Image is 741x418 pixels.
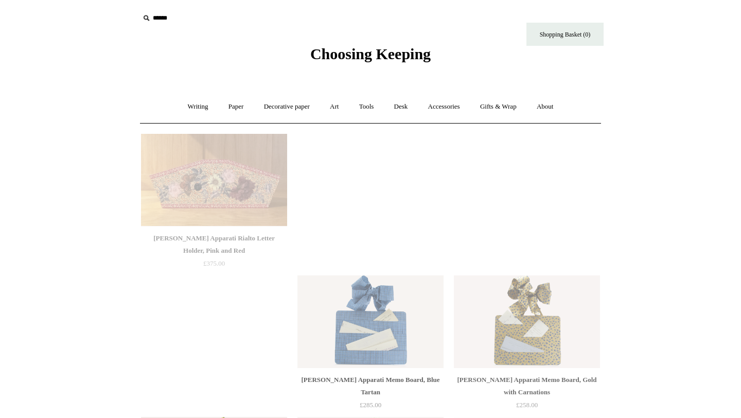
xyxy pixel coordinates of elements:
[310,45,431,62] span: Choosing Keeping
[141,134,287,227] img: Scanlon Apparati Rialto Letter Holder, Pink and Red
[255,93,319,120] a: Decorative paper
[516,401,538,409] span: £258.00
[526,23,604,46] a: Shopping Basket (0)
[219,93,253,120] a: Paper
[179,93,218,120] a: Writing
[471,93,526,120] a: Gifts & Wrap
[419,93,469,120] a: Accessories
[454,374,600,416] a: [PERSON_NAME] Apparati Memo Board, Gold with Carnations £258.00
[454,275,600,368] a: Scanlon Apparati Memo Board, Gold with Carnations Scanlon Apparati Memo Board, Gold with Carnations
[144,232,285,257] div: [PERSON_NAME] Apparati Rialto Letter Holder, Pink and Red
[360,401,381,409] span: £285.00
[385,93,417,120] a: Desk
[321,93,348,120] a: Art
[350,93,383,120] a: Tools
[203,259,225,267] span: £375.00
[454,275,600,368] img: Scanlon Apparati Memo Board, Gold with Carnations
[300,374,441,398] div: [PERSON_NAME] Apparati Memo Board, Blue Tartan
[297,275,444,368] img: Scanlon Apparati Memo Board, Blue Tartan
[456,374,597,398] div: [PERSON_NAME] Apparati Memo Board, Gold with Carnations
[141,134,287,227] a: Scanlon Apparati Rialto Letter Holder, Pink and Red Scanlon Apparati Rialto Letter Holder, Pink a...
[310,54,431,61] a: Choosing Keeping
[141,232,287,274] a: [PERSON_NAME] Apparati Rialto Letter Holder, Pink and Red £375.00
[527,93,563,120] a: About
[297,374,444,416] a: [PERSON_NAME] Apparati Memo Board, Blue Tartan £285.00
[297,275,444,368] a: Scanlon Apparati Memo Board, Blue Tartan Scanlon Apparati Memo Board, Blue Tartan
